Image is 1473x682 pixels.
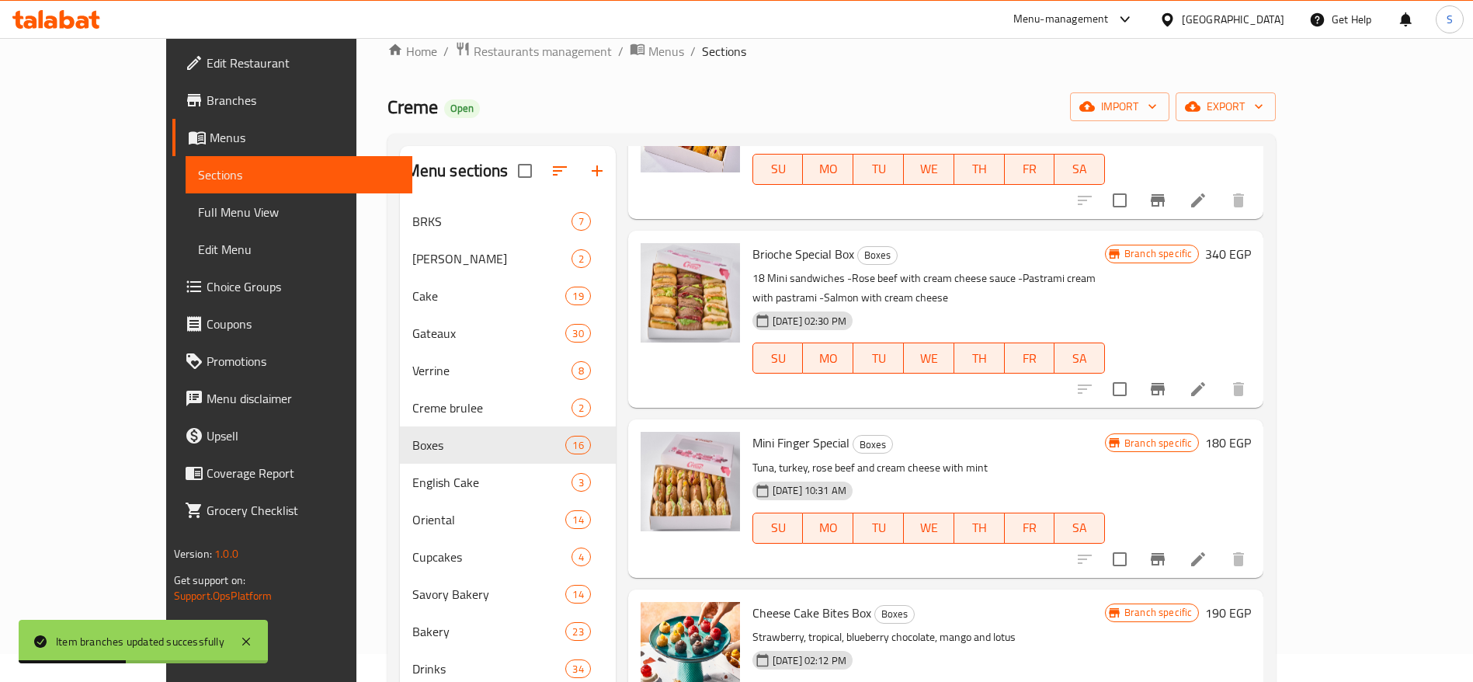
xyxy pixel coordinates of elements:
[904,154,954,185] button: WE
[766,314,853,329] span: [DATE] 02:30 PM
[759,158,797,180] span: SU
[1205,602,1251,624] h6: 190 EGP
[566,662,589,677] span: 34
[566,438,589,453] span: 16
[565,659,590,678] div: items
[572,475,590,490] span: 3
[198,240,400,259] span: Edit Menu
[565,436,590,454] div: items
[803,513,853,544] button: MO
[1447,11,1453,28] span: S
[853,343,904,374] button: TU
[400,277,616,315] div: Cake19
[904,513,954,544] button: WE
[571,473,591,492] div: items
[174,570,245,590] span: Get support on:
[412,249,571,268] span: [PERSON_NAME]
[566,289,589,304] span: 19
[910,517,948,539] span: WE
[412,510,566,529] span: Oriental
[1005,343,1055,374] button: FR
[174,544,212,564] span: Version:
[1054,154,1105,185] button: SA
[874,605,915,624] div: Boxes
[571,361,591,380] div: items
[910,158,948,180] span: WE
[1054,513,1105,544] button: SA
[1118,605,1198,620] span: Branch specific
[572,550,590,565] span: 4
[954,154,1005,185] button: TH
[904,343,954,374] button: WE
[198,203,400,221] span: Full Menu View
[387,41,1277,61] nav: breadcrumb
[400,501,616,538] div: Oriental14
[1103,543,1136,576] span: Select to update
[400,203,616,240] div: BRKS7
[752,458,1105,478] p: Tuna, turkey, rose beef and cream cheese with mint
[875,605,914,623] span: Boxes
[400,464,616,501] div: English Cake3
[858,246,897,264] span: Boxes
[571,398,591,417] div: items
[857,246,898,265] div: Boxes
[412,473,571,492] span: English Cake
[406,159,509,183] h2: Menu sections
[56,633,224,650] div: Item branches updated successfully
[474,42,612,61] span: Restaurants management
[752,628,1105,647] p: Strawberry, tropical, blueberry chocolate, mango and lotus
[860,158,898,180] span: TU
[565,622,590,641] div: items
[752,269,1105,308] p: 18 Mini sandwiches -Rose beef with cream cheese sauce -Pastrami cream with pastrami -Salmon with ...
[400,576,616,613] div: Savory Bakery14
[1182,11,1284,28] div: [GEOGRAPHIC_DATA]
[387,42,437,61] a: Home
[412,398,571,417] span: Creme brulee
[172,268,412,305] a: Choice Groups
[1188,97,1263,117] span: export
[853,436,892,454] span: Boxes
[412,361,571,380] div: Verrine
[566,587,589,602] span: 14
[172,119,412,156] a: Menus
[412,287,566,305] span: Cake
[1005,154,1055,185] button: FR
[1205,243,1251,265] h6: 340 EGP
[207,91,400,110] span: Branches
[961,158,999,180] span: TH
[186,193,412,231] a: Full Menu View
[1189,380,1207,398] a: Edit menu item
[1205,432,1251,454] h6: 180 EGP
[400,389,616,426] div: Creme brulee2
[565,585,590,604] div: items
[759,347,797,370] span: SU
[207,352,400,371] span: Promotions
[207,464,400,482] span: Coverage Report
[578,152,616,190] button: Add section
[759,517,797,539] span: SU
[207,54,400,72] span: Edit Restaurant
[172,417,412,454] a: Upsell
[412,585,566,604] span: Savory Bakery
[412,548,571,566] span: Cupcakes
[961,517,999,539] span: TH
[412,622,566,641] span: Bakery
[860,347,898,370] span: TU
[214,544,238,564] span: 1.0.0
[565,324,590,343] div: items
[412,249,571,268] div: Matilda Cake
[1139,541,1176,578] button: Branch-specific-item
[172,82,412,119] a: Branches
[1061,158,1099,180] span: SA
[1011,158,1049,180] span: FR
[803,154,853,185] button: MO
[400,613,616,650] div: Bakery23
[1189,191,1207,210] a: Edit menu item
[412,436,566,454] span: Boxes
[207,389,400,408] span: Menu disclaimer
